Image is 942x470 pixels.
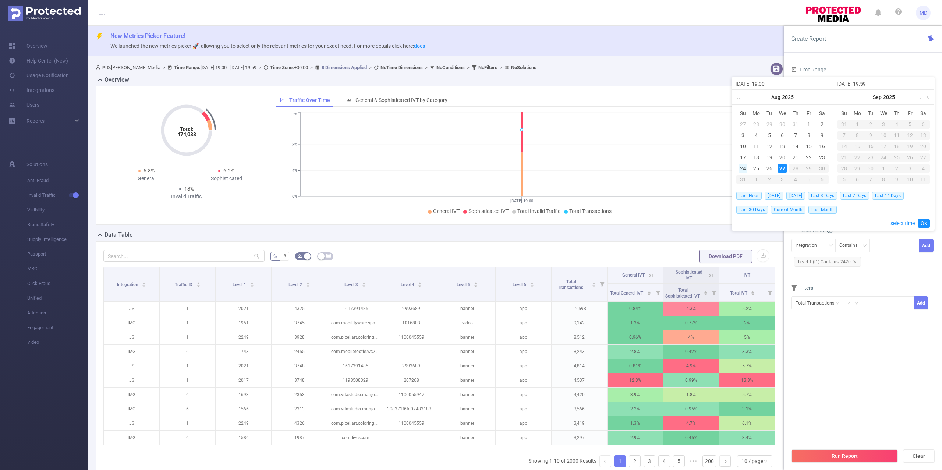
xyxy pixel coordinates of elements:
[802,174,815,185] td: September 5, 2025
[177,131,196,137] tspan: 474,033
[851,130,864,141] td: September 8, 2025
[739,164,747,173] div: 24
[96,65,102,70] i: icon: user
[864,141,877,152] td: September 16, 2025
[863,243,867,249] i: icon: down
[815,164,829,173] div: 30
[741,456,763,467] div: 10 / page
[789,175,802,184] div: 4
[791,449,898,463] button: Run Report
[614,455,626,467] li: 1
[864,120,877,129] div: 2
[763,163,776,174] td: August 26, 2025
[367,65,374,70] span: >
[763,130,776,141] td: August 5, 2025
[877,120,890,129] div: 3
[763,110,776,117] span: Tu
[903,449,935,463] button: Clear
[778,164,787,173] div: 27
[739,142,747,151] div: 10
[781,90,794,104] a: 2025
[851,119,864,130] td: September 1, 2025
[688,455,700,467] li: Next 5 Pages
[903,164,917,173] div: 3
[917,141,930,152] td: September 20, 2025
[791,67,826,72] span: Time Range
[27,291,88,306] span: Unified
[144,168,155,174] span: 6.8%
[903,120,917,129] div: 5
[804,153,813,162] div: 22
[815,175,829,184] div: 6
[877,130,890,141] td: September 10, 2025
[829,243,833,249] i: icon: down
[719,455,731,467] li: Next Page
[765,153,774,162] div: 19
[802,119,815,130] td: August 1, 2025
[703,456,716,467] a: 200
[877,153,890,162] div: 24
[752,164,761,173] div: 25
[736,110,750,117] span: Su
[789,108,802,119] th: Thu
[629,455,641,467] li: 2
[789,163,802,174] td: August 28, 2025
[763,174,776,185] td: September 2, 2025
[837,120,851,129] div: 31
[864,164,877,173] div: 30
[27,203,88,217] span: Visibility
[851,164,864,173] div: 29
[102,65,111,70] b: PID:
[851,108,864,119] th: Mon
[9,53,68,68] a: Help Center (New)
[851,131,864,140] div: 8
[903,175,917,184] div: 10
[789,119,802,130] td: July 31, 2025
[917,175,930,184] div: 11
[804,131,813,140] div: 8
[877,174,890,185] td: October 8, 2025
[837,142,851,151] div: 14
[688,455,700,467] span: •••
[764,459,768,464] i: icon: down
[750,119,763,130] td: July 28, 2025
[795,239,822,252] div: Integration
[890,108,903,119] th: Thu
[750,130,763,141] td: August 4, 2025
[890,131,903,140] div: 11
[750,108,763,119] th: Mon
[26,118,45,124] span: Reports
[763,141,776,152] td: August 12, 2025
[776,119,789,130] td: July 30, 2025
[778,153,787,162] div: 20
[903,108,917,119] th: Fri
[699,250,752,263] button: Download PDF
[765,131,774,140] div: 5
[308,65,315,70] span: >
[187,175,267,182] div: Sophisticated
[877,152,890,163] td: September 24, 2025
[497,65,504,70] span: >
[837,153,851,162] div: 21
[160,65,167,70] span: >
[890,119,903,130] td: September 4, 2025
[818,153,826,162] div: 23
[736,141,750,152] td: August 10, 2025
[776,141,789,152] td: August 13, 2025
[851,120,864,129] div: 1
[96,33,103,40] i: icon: thunderbolt
[736,152,750,163] td: August 17, 2025
[815,119,829,130] td: August 2, 2025
[877,175,890,184] div: 8
[776,130,789,141] td: August 6, 2025
[346,97,351,103] i: icon: bar-chart
[778,142,787,151] div: 13
[702,455,716,467] li: 200
[380,65,423,70] b: No Time Dimensions
[789,152,802,163] td: August 21, 2025
[280,97,285,103] i: icon: line-chart
[103,250,265,262] input: Search...
[644,456,655,467] a: 3
[752,153,761,162] div: 18
[27,261,88,276] span: MRC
